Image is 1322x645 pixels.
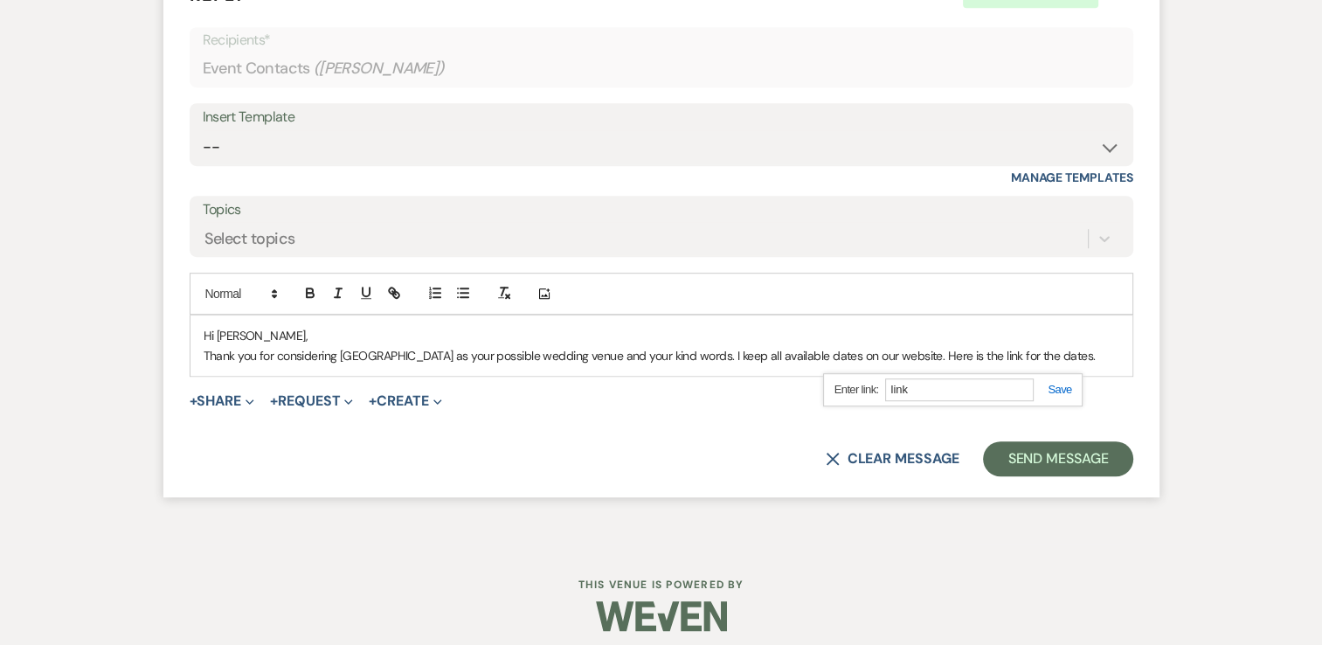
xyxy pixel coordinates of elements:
[826,452,959,466] button: Clear message
[203,29,1120,52] p: Recipients*
[203,52,1120,86] div: Event Contacts
[369,394,441,408] button: Create
[203,198,1120,223] label: Topics
[204,326,1119,345] p: Hi [PERSON_NAME],
[204,227,295,251] div: Select topics
[270,394,278,408] span: +
[983,441,1132,476] button: Send Message
[1011,170,1133,185] a: Manage Templates
[190,394,255,408] button: Share
[204,346,1119,365] p: Thank you for considering [GEOGRAPHIC_DATA] as your possible wedding venue and your kind words. I...
[885,378,1034,401] input: https://quilljs.com
[270,394,353,408] button: Request
[190,394,197,408] span: +
[369,394,377,408] span: +
[203,105,1120,130] div: Insert Template
[314,57,445,80] span: ( [PERSON_NAME] )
